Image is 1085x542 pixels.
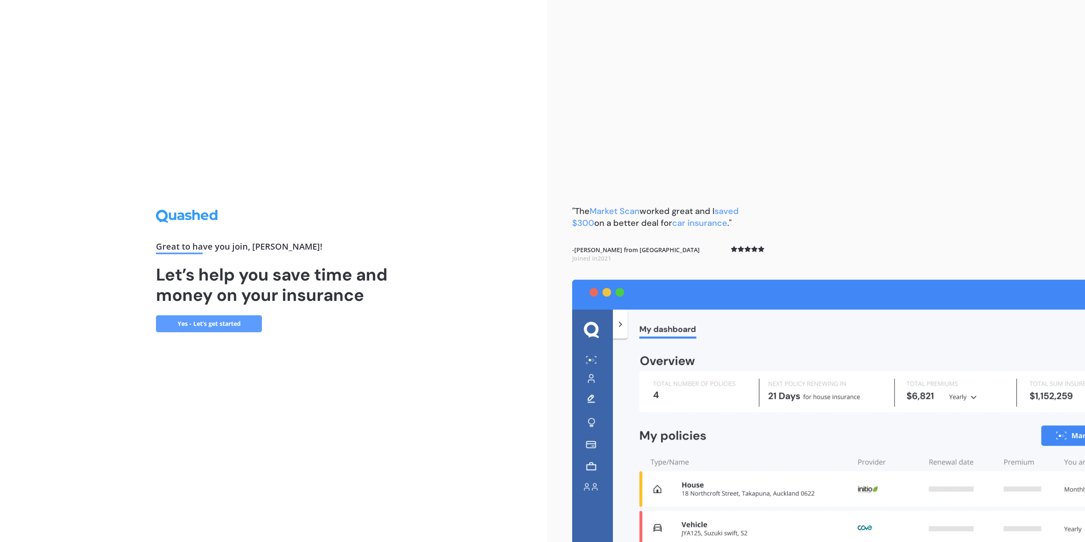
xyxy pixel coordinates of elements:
h1: Let’s help you save time and money on your insurance [156,264,391,305]
span: car insurance [672,217,727,228]
span: Joined in 2021 [572,254,611,262]
a: Yes - Let’s get started [156,315,262,332]
b: - [PERSON_NAME] from [GEOGRAPHIC_DATA] [572,246,700,262]
div: Great to have you join , [PERSON_NAME] ! [156,242,391,254]
span: saved $300 [572,206,739,228]
img: dashboard.webp [572,280,1085,542]
b: "The worked great and I on a better deal for ." [572,206,739,228]
span: Market Scan [590,206,640,217]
